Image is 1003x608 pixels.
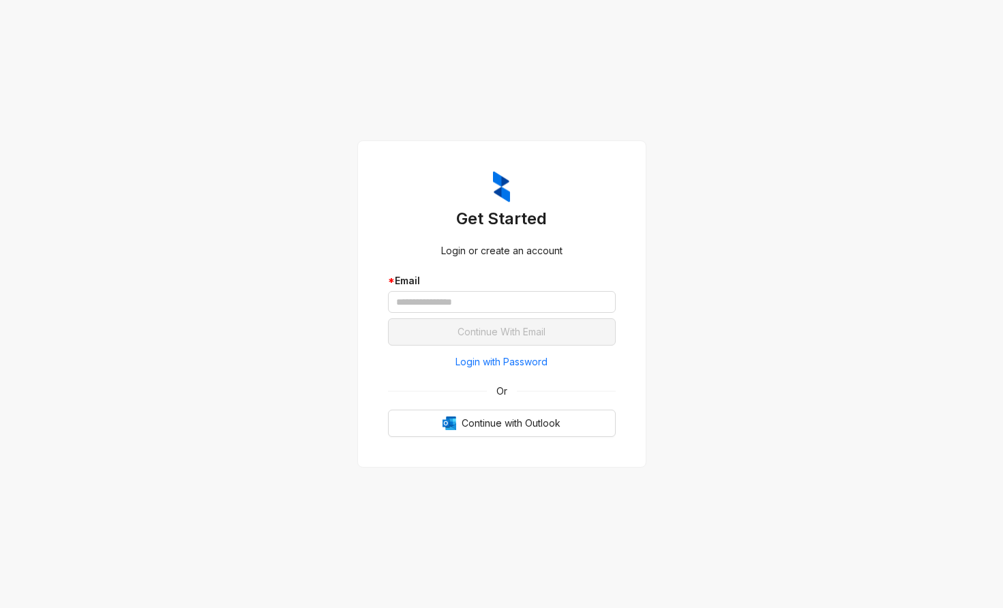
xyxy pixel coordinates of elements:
[462,416,560,431] span: Continue with Outlook
[388,318,616,346] button: Continue With Email
[443,416,456,430] img: Outlook
[388,208,616,230] h3: Get Started
[388,243,616,258] div: Login or create an account
[388,410,616,437] button: OutlookContinue with Outlook
[388,351,616,373] button: Login with Password
[388,273,616,288] div: Email
[493,171,510,202] img: ZumaIcon
[455,354,548,369] span: Login with Password
[487,384,517,399] span: Or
